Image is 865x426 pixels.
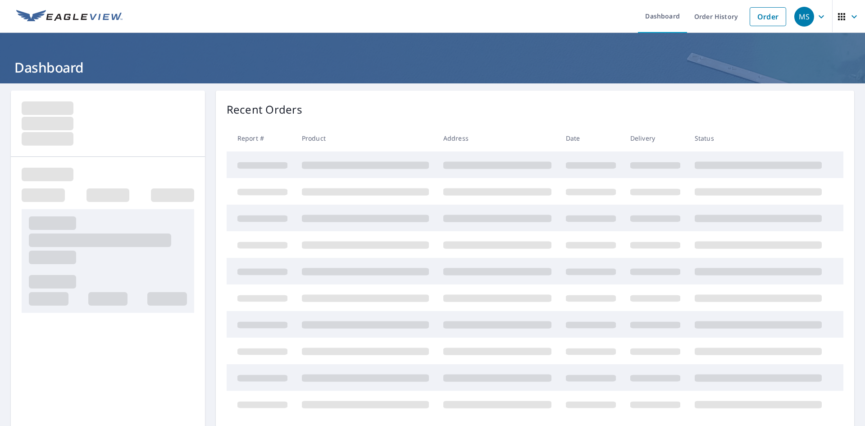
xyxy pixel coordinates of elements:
p: Recent Orders [227,101,302,118]
th: Delivery [623,125,687,151]
img: EV Logo [16,10,123,23]
h1: Dashboard [11,58,854,77]
th: Address [436,125,559,151]
th: Status [687,125,829,151]
div: MS [794,7,814,27]
th: Report # [227,125,295,151]
th: Product [295,125,436,151]
a: Order [750,7,786,26]
th: Date [559,125,623,151]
